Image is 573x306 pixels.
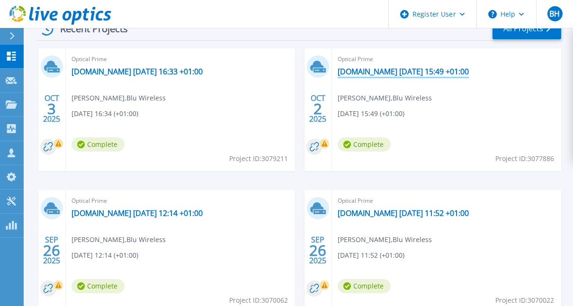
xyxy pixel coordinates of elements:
span: [DATE] 12:14 (+01:00) [72,250,138,261]
span: Optical Prime [72,196,289,206]
span: [PERSON_NAME] , Blu Wireless [338,234,432,245]
span: Optical Prime [72,54,289,64]
div: OCT 2025 [309,91,327,126]
div: SEP 2025 [309,233,327,268]
div: Recent Projects [36,17,141,40]
span: [DATE] 11:52 (+01:00) [338,250,404,261]
span: Project ID: 3079211 [229,153,288,164]
span: Project ID: 3077886 [495,153,554,164]
span: Optical Prime [338,196,555,206]
a: [DOMAIN_NAME] [DATE] 15:49 +01:00 [338,67,469,76]
a: [DOMAIN_NAME] [DATE] 11:52 +01:00 [338,208,469,218]
span: 2 [313,105,322,113]
span: 3 [47,105,56,113]
span: Project ID: 3070022 [495,295,554,306]
a: All Projects [492,18,561,39]
span: Complete [338,137,391,152]
div: OCT 2025 [43,91,61,126]
span: 26 [43,246,60,254]
span: [DATE] 16:34 (+01:00) [72,108,138,119]
div: SEP 2025 [43,233,61,268]
span: [PERSON_NAME] , Blu Wireless [338,93,432,103]
span: Complete [338,279,391,293]
span: BH [549,10,560,18]
span: Complete [72,137,125,152]
a: [DOMAIN_NAME] [DATE] 12:14 +01:00 [72,208,203,218]
span: Optical Prime [338,54,555,64]
span: [PERSON_NAME] , Blu Wireless [72,234,166,245]
span: [PERSON_NAME] , Blu Wireless [72,93,166,103]
span: Project ID: 3070062 [229,295,288,306]
span: 26 [309,246,326,254]
span: Complete [72,279,125,293]
a: [DOMAIN_NAME] [DATE] 16:33 +01:00 [72,67,203,76]
span: [DATE] 15:49 (+01:00) [338,108,404,119]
